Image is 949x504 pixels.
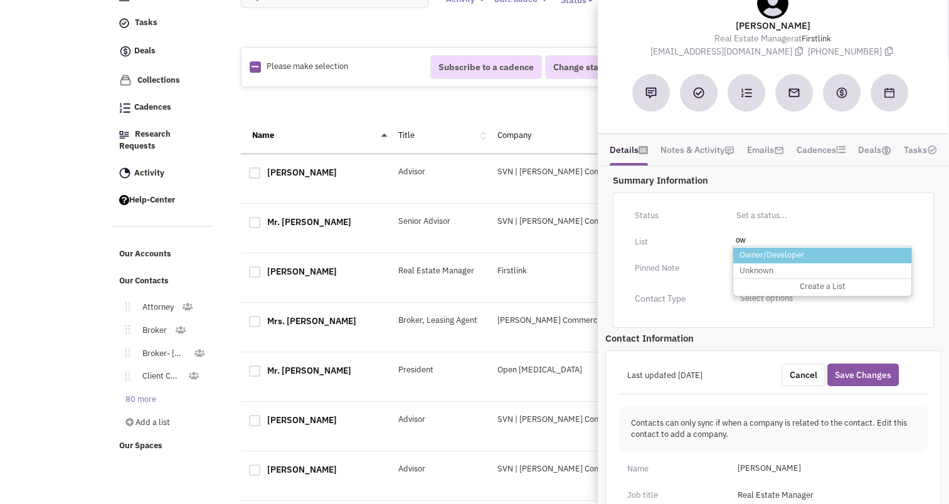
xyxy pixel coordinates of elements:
img: icon-email-active-16.png [774,145,784,155]
button: Subscribe to a cadence [430,55,542,79]
div: [PERSON_NAME] Commercial Partners [489,315,639,327]
p: Summary Information [613,174,934,187]
a: Collections [113,68,215,93]
img: Add a note [645,87,657,98]
a: Mrs. [PERSON_NAME] [267,315,356,327]
div: SVN | [PERSON_NAME] Commercial Real Estate [489,463,639,475]
span: Activity [134,167,164,178]
a: Attorney [130,298,181,317]
img: TaskCount.png [927,145,937,155]
div: SVN | [PERSON_NAME] Commercial Real Estate [489,216,639,228]
div: Advisor [390,463,490,475]
a: Company [497,130,531,140]
img: Cadences_logo.png [119,103,130,113]
a: Tasks [113,11,215,35]
img: Create a deal [835,87,848,99]
li: Unknown [733,263,911,279]
img: icon-note.png [724,145,734,155]
div: SVN | [PERSON_NAME] Commercial Real Estate [489,414,639,426]
a: Our Spaces [113,434,215,458]
img: icon-tasks.png [119,18,129,28]
span: [PHONE_NUMBER] [808,46,896,57]
lable: [PERSON_NAME] [612,19,933,32]
div: Broker, Leasing Agent [390,315,490,327]
span: [PERSON_NAME] [730,459,920,479]
a: Title [398,130,415,140]
img: Send an email [788,87,800,99]
li: Owner/Developer [733,248,911,263]
a: Client Contact [130,367,188,386]
p: Contacts can only sync if when a company is related to the contact. Edit this contact to add a co... [631,417,916,441]
a: [PERSON_NAME] [267,464,337,475]
div: Status [627,206,724,226]
span: Select options [733,289,912,308]
button: Cancel [782,364,825,386]
a: Mr. [PERSON_NAME] [267,216,351,228]
a: Notes & Activity [660,140,734,159]
div: Firstlink [489,265,639,277]
a: [PERSON_NAME] [267,414,337,426]
span: Collections [137,75,180,85]
a: Help-Center [113,189,215,213]
img: Move.png [119,349,130,357]
a: Activity [113,162,215,186]
div: Advisor [390,414,490,426]
img: help.png [119,195,129,205]
img: Move.png [119,325,130,334]
li: Create a List [733,278,911,295]
img: icon-collection-lavender.png [119,74,132,87]
span: Real Estate Manager [714,33,794,44]
div: Real Estate Manager [390,265,490,277]
a: Add a list [113,414,212,432]
img: Add a Task [693,87,704,98]
span: Our Contacts [119,275,169,286]
button: Save Changes [827,364,899,386]
span: Please make selection [267,61,348,71]
div: President [390,364,490,376]
img: icon-deals.svg [119,44,132,59]
a: Firstlink [802,33,831,44]
a: Cadences [797,140,846,159]
img: Activity.png [119,167,130,179]
input: Set a status... [733,206,912,226]
a: Our Accounts [113,243,215,266]
a: Deals [858,140,891,159]
span: Our Accounts [119,249,171,260]
a: Tasks [904,140,937,159]
div: Senior Advisor [390,216,490,228]
span: Our Spaces [119,440,162,451]
img: Research.png [119,131,129,139]
a: [PERSON_NAME] [267,266,337,277]
a: 80 more [113,391,164,409]
a: Emails [747,140,784,159]
img: Rectangle.png [250,61,261,73]
p: Contact Information [605,332,941,345]
span: [EMAIL_ADDRESS][DOMAIN_NAME] [650,46,808,57]
span: Research Requests [119,129,171,151]
div: SVN | [PERSON_NAME] Commercial Real Estate [489,166,639,178]
input: Owner/DeveloperUnknownCreate a List [736,234,763,246]
span: Cadences [134,102,171,113]
img: icon-dealamount.png [881,145,891,155]
div: Contact Type [627,292,724,305]
a: Cadences [113,96,215,120]
img: Move.png [119,302,130,311]
div: Open [MEDICAL_DATA] [489,364,639,376]
a: Research Requests [113,123,215,159]
div: Pinned Note [627,258,724,278]
a: [PERSON_NAME] [267,167,337,178]
a: Broker [130,322,174,340]
a: Deals [113,38,215,65]
a: Our Contacts [113,270,215,293]
a: Name [252,130,274,140]
a: Mr. [PERSON_NAME] [267,365,351,376]
div: Advisor [390,166,490,178]
div: Last updated [DATE] [619,364,773,387]
div: Name [619,459,722,479]
img: Move.png [119,372,130,381]
img: Subscribe to a cadence [741,87,752,98]
div: List [627,232,724,252]
span: Tasks [135,18,157,28]
span: at [714,33,831,44]
img: Schedule a Meeting [884,88,894,98]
